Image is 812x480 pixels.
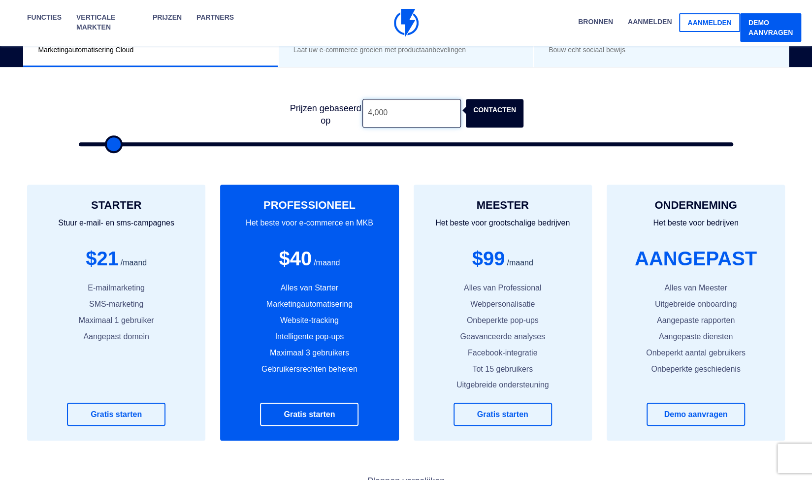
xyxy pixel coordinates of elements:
[654,199,737,211] font: ONDERNEMING
[646,349,746,357] font: Onbeperkt aantal gebruikers
[628,18,672,26] font: aanmelden
[153,13,182,21] font: prijzen
[578,18,613,26] font: Bronnen
[470,300,535,308] font: Webpersonalisatie
[280,316,339,324] font: Website-tracking
[314,258,340,267] font: /maand
[91,199,141,211] font: STARTER
[456,381,549,389] font: Uitgebreide ondersteuning
[664,284,727,292] font: Alles van Meester
[266,300,353,308] font: Marketingautomatisering
[460,332,545,341] font: Geavanceerde analyses
[571,4,620,40] a: Bronnen
[83,332,149,341] font: Aangepast domein
[620,4,679,40] a: aanmelden
[740,13,801,42] a: demo aanvragen
[270,349,349,357] font: Maximaal 3 gebruikers
[260,403,358,426] a: Gratis starten
[653,219,738,227] font: Het beste voor bedrijven
[435,219,570,227] font: Het beste voor grootschalige bedrijven
[67,403,165,426] a: Gratis starten
[476,199,528,211] font: MEESTER
[91,410,142,418] font: Gratis starten
[687,19,731,27] font: aanmelden
[657,316,735,324] font: Aangepaste rapporten
[467,316,539,324] font: Onbeperkte pop-ups
[27,13,62,21] font: Functies
[293,46,466,54] font: Laat uw e-commerce groeien met productaanbevelingen
[464,284,541,292] font: Alles van Professional
[472,365,533,373] font: Tot 15 gebruikers
[507,258,533,267] font: /maand
[472,248,505,269] font: $99
[246,219,373,227] font: Het beste voor e-commerce en MKB
[79,316,154,324] font: Maximaal 1 gebruiker
[478,106,521,114] font: contacten
[664,410,727,418] font: Demo aanvragen
[468,349,537,357] font: Facebook-integratie
[635,248,757,269] font: AANGEPAST
[659,332,733,341] font: Aangepaste diensten
[275,332,344,341] font: Intelligente pop-ups
[549,46,625,54] font: Bouw echt sociaal bewijs
[477,410,528,418] font: Gratis starten
[196,13,234,21] font: Partners
[89,300,143,308] font: SMS-marketing
[121,258,147,267] font: /maand
[281,284,338,292] font: Alles van Starter
[58,219,174,227] font: Stuur e-mail- en sms-campagnes
[279,248,312,269] font: $40
[647,403,745,426] a: Demo aanvragen
[290,103,361,126] font: Prijzen gebaseerd op
[86,248,119,269] font: $21
[748,19,793,36] font: demo aanvragen
[679,13,740,32] a: aanmelden
[76,13,115,31] font: Verticale markten
[454,403,552,426] a: Gratis starten
[263,199,356,211] font: PROFESSIONEEL
[38,46,133,54] font: Marketingautomatisering Cloud
[655,300,737,308] font: Uitgebreide onboarding
[261,365,357,373] font: Gebruikersrechten beheren
[88,284,145,292] font: E-mailmarketing
[651,365,740,373] font: Onbeperkte geschiedenis
[284,410,335,418] font: Gratis starten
